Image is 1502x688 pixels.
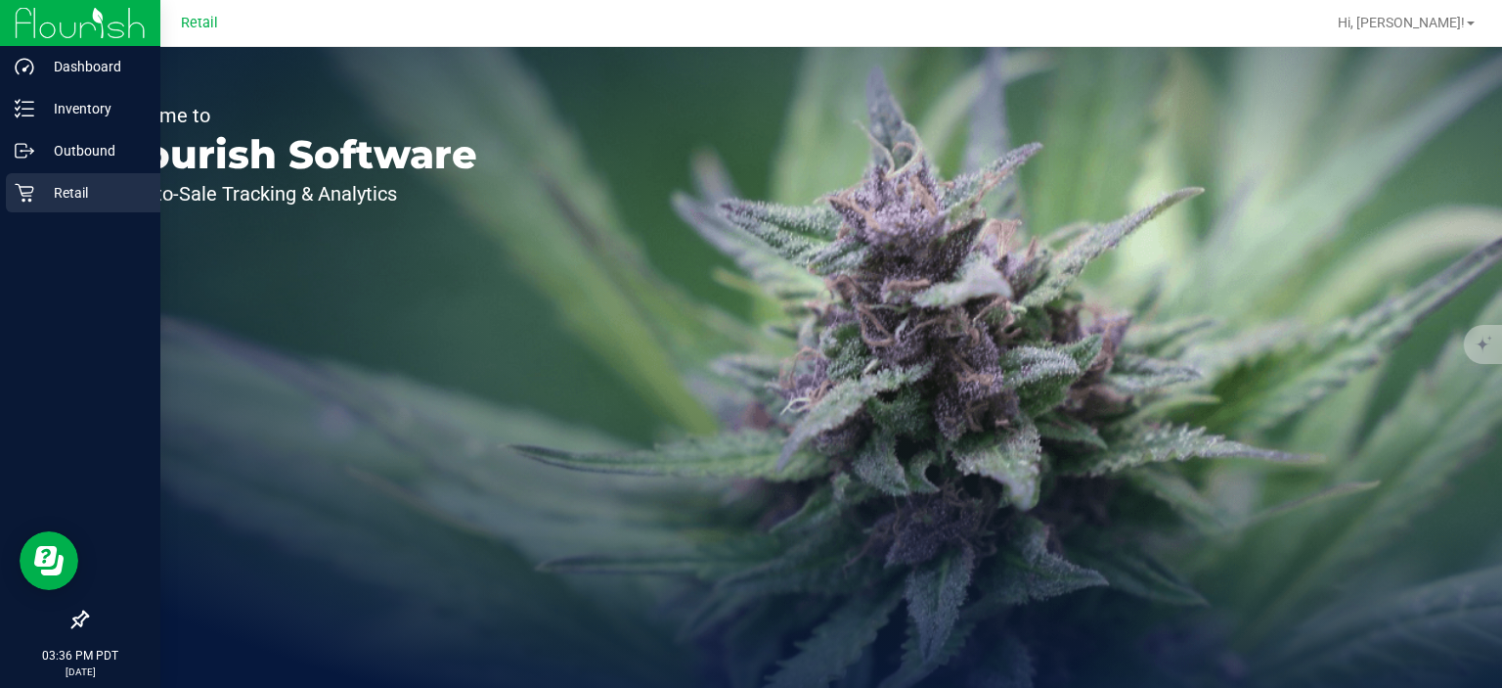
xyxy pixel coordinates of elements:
p: [DATE] [9,665,152,679]
p: 03:36 PM PDT [9,647,152,665]
span: Retail [181,15,218,31]
inline-svg: Retail [15,183,34,203]
p: Seed-to-Sale Tracking & Analytics [106,184,477,204]
inline-svg: Inventory [15,99,34,118]
iframe: Resource center [20,531,78,590]
p: Dashboard [34,55,152,78]
p: Retail [34,181,152,205]
p: Flourish Software [106,135,477,174]
p: Outbound [34,139,152,162]
p: Inventory [34,97,152,120]
inline-svg: Dashboard [15,57,34,76]
inline-svg: Outbound [15,141,34,161]
span: Hi, [PERSON_NAME]! [1338,15,1465,30]
p: Welcome to [106,106,477,125]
